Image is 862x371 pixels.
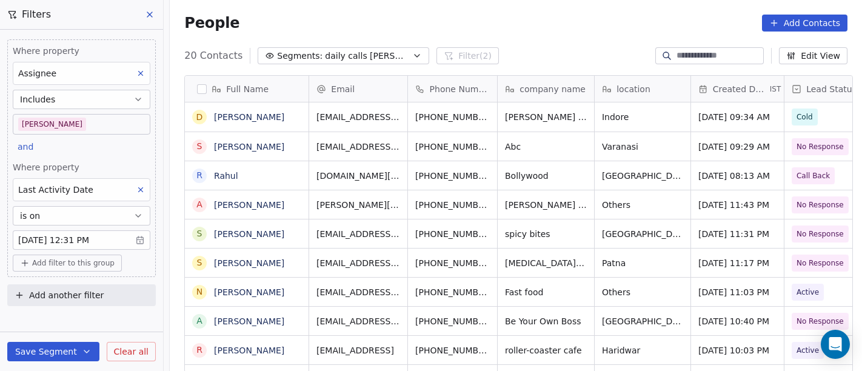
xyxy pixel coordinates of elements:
span: [PERSON_NAME] food [PERSON_NAME] [505,199,587,211]
span: Active [797,344,819,356]
div: Created DateIST [691,76,784,102]
a: Rahul [214,171,238,181]
span: [EMAIL_ADDRESS][DOMAIN_NAME] [316,315,400,327]
a: [PERSON_NAME] [214,229,284,239]
span: [EMAIL_ADDRESS][DOMAIN_NAME] [316,111,400,123]
span: [PHONE_NUMBER] [415,344,490,356]
span: Call Back [797,170,830,182]
span: Indore [602,111,683,123]
span: [DATE] 09:29 AM [698,141,777,153]
span: [DATE] 11:43 PM [698,199,777,211]
span: Lead Status [806,83,857,95]
div: Phone Number [408,76,497,102]
span: [PHONE_NUMBER] [415,286,490,298]
div: S [197,140,202,153]
span: [PHONE_NUMBER] [415,315,490,327]
span: [DATE] 11:31 PM [698,228,777,240]
span: [PERSON_NAME][EMAIL_ADDRESS][PERSON_NAME][DOMAIN_NAME] [316,199,400,211]
span: Bollywood [505,170,587,182]
span: [EMAIL_ADDRESS][DOMAIN_NAME] [316,286,400,298]
div: Email [309,76,407,102]
span: People [184,14,239,32]
span: [PHONE_NUMBER] [415,141,490,153]
a: [PERSON_NAME] [214,112,284,122]
span: [DATE] 08:13 AM [698,170,777,182]
span: [EMAIL_ADDRESS][DOMAIN_NAME] [316,141,400,153]
a: [PERSON_NAME] [214,142,284,152]
span: [MEDICAL_DATA] private limited [505,257,587,269]
div: R [196,344,202,356]
span: Email [331,83,355,95]
button: Edit View [779,47,847,64]
span: [PHONE_NUMBER] [415,199,490,211]
div: S [197,227,202,240]
a: [PERSON_NAME] [214,258,284,268]
span: [EMAIL_ADDRESS][DOMAIN_NAME] [316,257,400,269]
span: No Response [797,228,844,240]
span: [PHONE_NUMBER] [415,257,490,269]
span: [EMAIL_ADDRESS] [316,344,400,356]
span: Others [602,286,683,298]
span: [GEOGRAPHIC_DATA] [602,315,683,327]
span: 20 Contacts [184,48,242,63]
button: Filter(2) [436,47,499,64]
span: spicy bites [505,228,587,240]
a: [PERSON_NAME] [214,287,284,297]
span: [PERSON_NAME] construction [505,111,587,123]
div: D [196,111,203,124]
div: location [595,76,690,102]
span: Cold [797,111,813,123]
span: [PHONE_NUMBER] [415,228,490,240]
a: [PERSON_NAME] [214,200,284,210]
span: Fast food [505,286,587,298]
span: No Response [797,257,844,269]
span: Phone Number [430,83,490,95]
span: Abc [505,141,587,153]
span: IST [770,84,781,94]
div: A [197,198,203,211]
span: [DATE] 09:34 AM [698,111,777,123]
span: Varanasi [602,141,683,153]
span: daily calls [PERSON_NAME] [325,50,410,62]
span: Others [602,199,683,211]
span: [DATE] 11:17 PM [698,257,777,269]
span: Full Name [226,83,269,95]
span: location [616,83,650,95]
div: N [196,286,202,298]
span: No Response [797,315,844,327]
div: R [196,169,202,182]
span: No Response [797,199,844,211]
a: [PERSON_NAME] [214,346,284,355]
span: [EMAIL_ADDRESS][DOMAIN_NAME] [316,228,400,240]
span: [DOMAIN_NAME][EMAIL_ADDRESS][DOMAIN_NAME] [316,170,400,182]
span: [PHONE_NUMBER] [415,111,490,123]
span: Created Date [713,83,767,95]
span: [GEOGRAPHIC_DATA] [602,170,683,182]
span: company name [520,83,586,95]
div: Full Name [185,76,309,102]
button: Add Contacts [762,15,847,32]
span: roller-coaster cafe [505,344,587,356]
span: Active [797,286,819,298]
div: Open Intercom Messenger [821,330,850,359]
div: S [197,256,202,269]
span: [GEOGRAPHIC_DATA] [602,228,683,240]
span: [DATE] 10:40 PM [698,315,777,327]
span: Haridwar [602,344,683,356]
span: [DATE] 11:03 PM [698,286,777,298]
span: [DATE] 10:03 PM [698,344,777,356]
span: No Response [797,141,844,153]
div: A [197,315,203,327]
span: Patna [602,257,683,269]
a: [PERSON_NAME] [214,316,284,326]
span: Be Your Own Boss [505,315,587,327]
div: company name [498,76,594,102]
span: [PHONE_NUMBER] [415,170,490,182]
span: Segments: [277,50,322,62]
